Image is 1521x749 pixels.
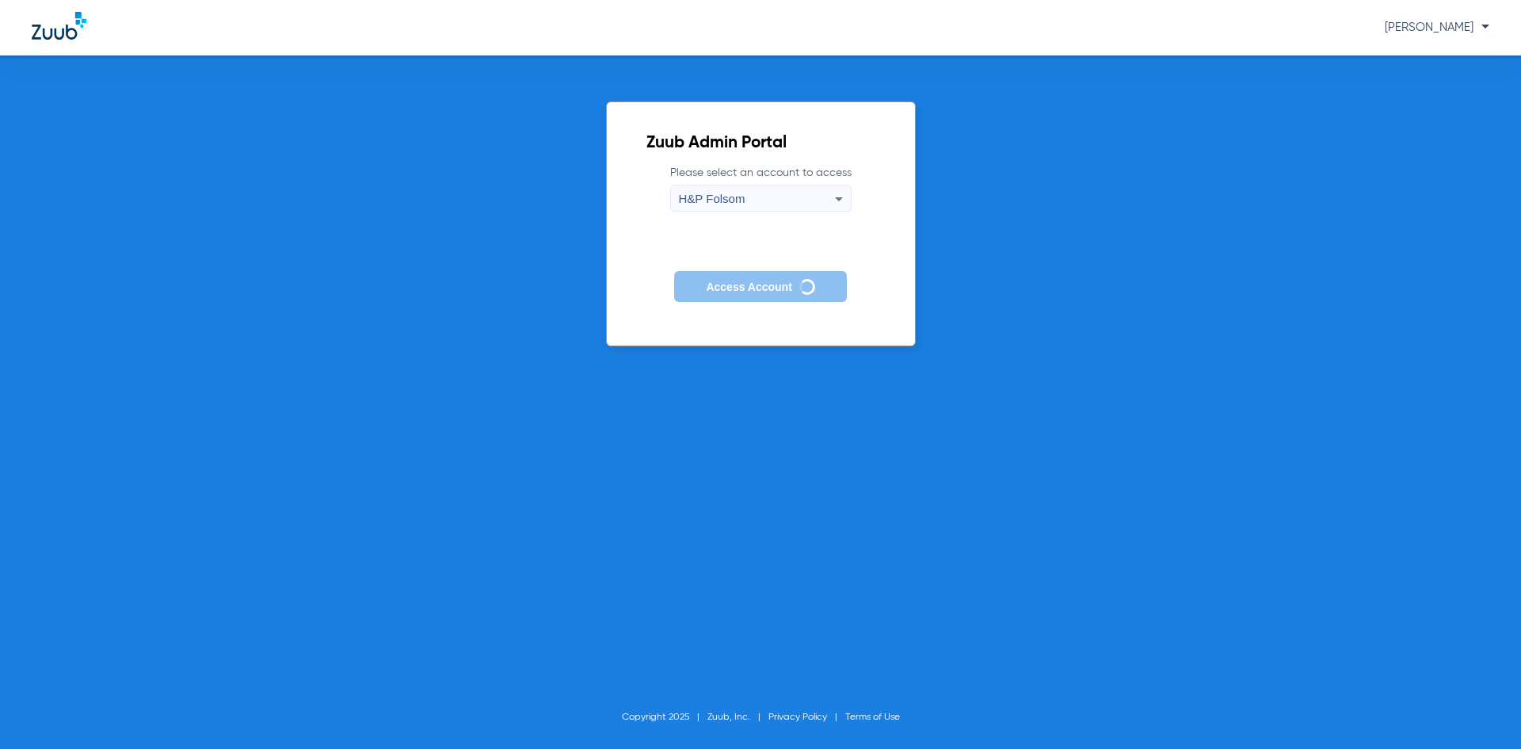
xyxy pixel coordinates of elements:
a: Terms of Use [845,713,900,722]
li: Copyright 2025 [622,709,707,725]
iframe: Chat Widget [1442,673,1521,749]
span: H&P Folsom [679,192,745,205]
a: Privacy Policy [768,713,827,722]
button: Access Account [674,271,846,302]
label: Please select an account to access [670,165,852,212]
img: Zuub Logo [32,12,86,40]
h2: Zuub Admin Portal [646,136,875,151]
span: [PERSON_NAME] [1385,21,1489,33]
span: Access Account [706,281,791,293]
li: Zuub, Inc. [707,709,768,725]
